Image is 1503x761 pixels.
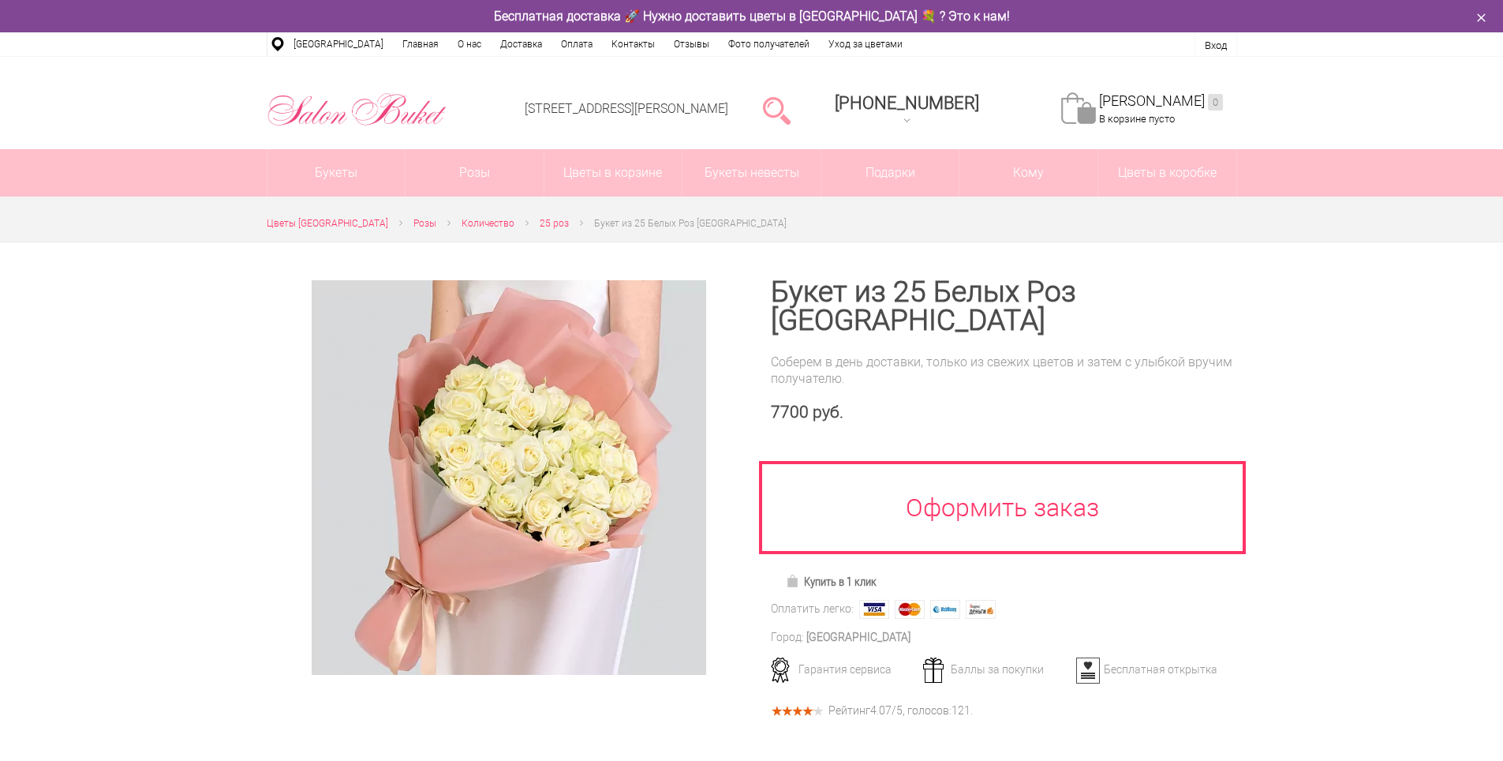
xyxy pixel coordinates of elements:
[544,149,682,197] a: Цветы в корзине
[765,662,921,677] div: Гарантия сервиса
[771,278,1237,335] h1: Букет из 25 Белых Роз [GEOGRAPHIC_DATA]
[1208,94,1223,111] ins: 0
[825,88,989,133] a: [PHONE_NUMBER]
[551,32,602,56] a: Оплата
[406,149,544,197] a: Розы
[393,32,448,56] a: Главная
[870,704,892,717] span: 4.07
[491,32,551,56] a: Доставка
[267,218,388,229] span: Цветы [GEOGRAPHIC_DATA]
[828,707,973,715] div: Рейтинг /5, голосов: .
[966,600,996,619] img: Яндекс Деньги
[682,149,821,197] a: Букеты невесты
[602,32,664,56] a: Контакты
[819,32,912,56] a: Уход за цветами
[267,89,447,130] img: Цветы Нижний Новгород
[448,32,491,56] a: О нас
[267,216,388,232] a: Цветы [GEOGRAPHIC_DATA]
[771,403,1237,422] div: 7700 руб.
[930,600,960,619] img: Webmoney
[821,149,959,197] a: Подарки
[284,32,393,56] a: [GEOGRAPHIC_DATA]
[771,601,854,617] div: Оплатить легко:
[594,218,787,229] span: Букет из 25 Белых Роз [GEOGRAPHIC_DATA]
[664,32,719,56] a: Отзывы
[462,216,514,232] a: Количество
[806,629,910,646] div: [GEOGRAPHIC_DATA]
[895,600,925,619] img: MasterCard
[540,216,569,232] a: 25 роз
[413,216,436,232] a: Розы
[719,32,819,56] a: Фото получателей
[286,280,733,675] a: Увеличить
[859,600,889,619] img: Visa
[525,101,728,116] a: [STREET_ADDRESS][PERSON_NAME]
[918,662,1073,677] div: Баллы за покупки
[540,218,569,229] span: 25 роз
[312,280,706,675] img: Букет из 25 Белых Роз Эквадор
[1099,92,1223,111] a: [PERSON_NAME]
[771,354,1237,387] div: Соберем в день доставки, только из свежих цветов и затем с улыбкой вручим получателю.
[759,461,1247,554] a: Оформить заказ
[959,149,1097,197] span: Кому
[786,575,804,587] img: Купить в 1 клик
[779,571,884,593] a: Купить в 1 клик
[413,218,436,229] span: Розы
[462,218,514,229] span: Количество
[1099,113,1175,125] span: В корзине пусто
[835,93,979,113] span: [PHONE_NUMBER]
[1205,39,1227,51] a: Вход
[267,149,406,197] a: Букеты
[255,8,1249,24] div: Бесплатная доставка 🚀 Нужно доставить цветы в [GEOGRAPHIC_DATA] 💐 ? Это к нам!
[771,629,804,646] div: Город:
[1071,662,1226,677] div: Бесплатная открытка
[952,704,970,717] span: 121
[1098,149,1236,197] a: Цветы в коробке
